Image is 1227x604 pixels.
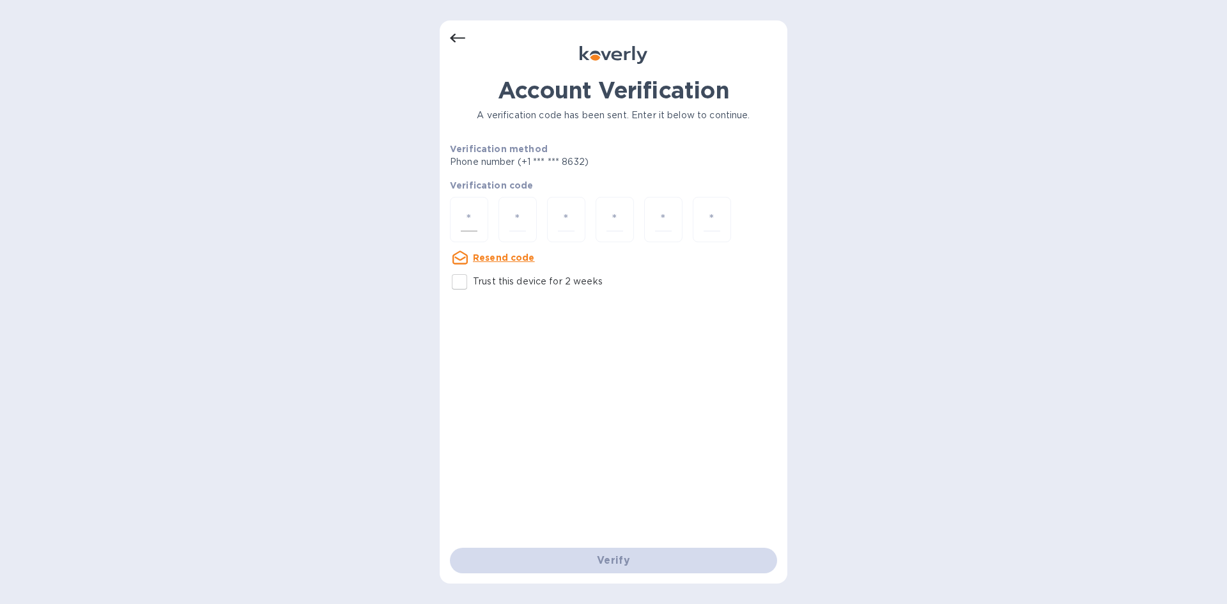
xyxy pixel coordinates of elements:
p: Phone number (+1 *** *** 8632) [450,155,686,169]
b: Verification method [450,144,548,154]
p: Trust this device for 2 weeks [473,275,603,288]
u: Resend code [473,252,535,263]
p: A verification code has been sent. Enter it below to continue. [450,109,777,122]
h1: Account Verification [450,77,777,104]
p: Verification code [450,179,777,192]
